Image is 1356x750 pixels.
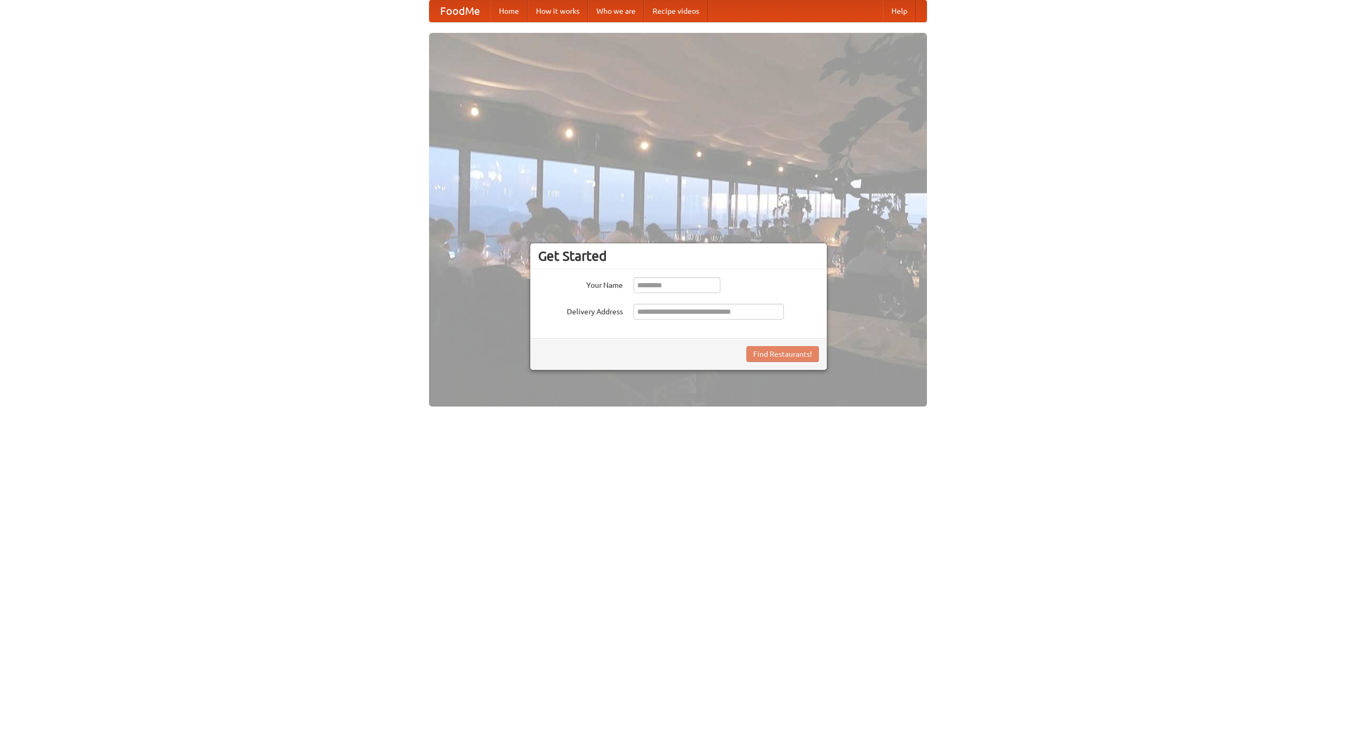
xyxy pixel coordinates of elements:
a: FoodMe [430,1,490,22]
label: Delivery Address [538,304,623,317]
a: Recipe videos [644,1,708,22]
a: Home [490,1,528,22]
label: Your Name [538,277,623,290]
a: Help [883,1,916,22]
button: Find Restaurants! [746,346,819,362]
h3: Get Started [538,248,819,264]
a: How it works [528,1,588,22]
a: Who we are [588,1,644,22]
